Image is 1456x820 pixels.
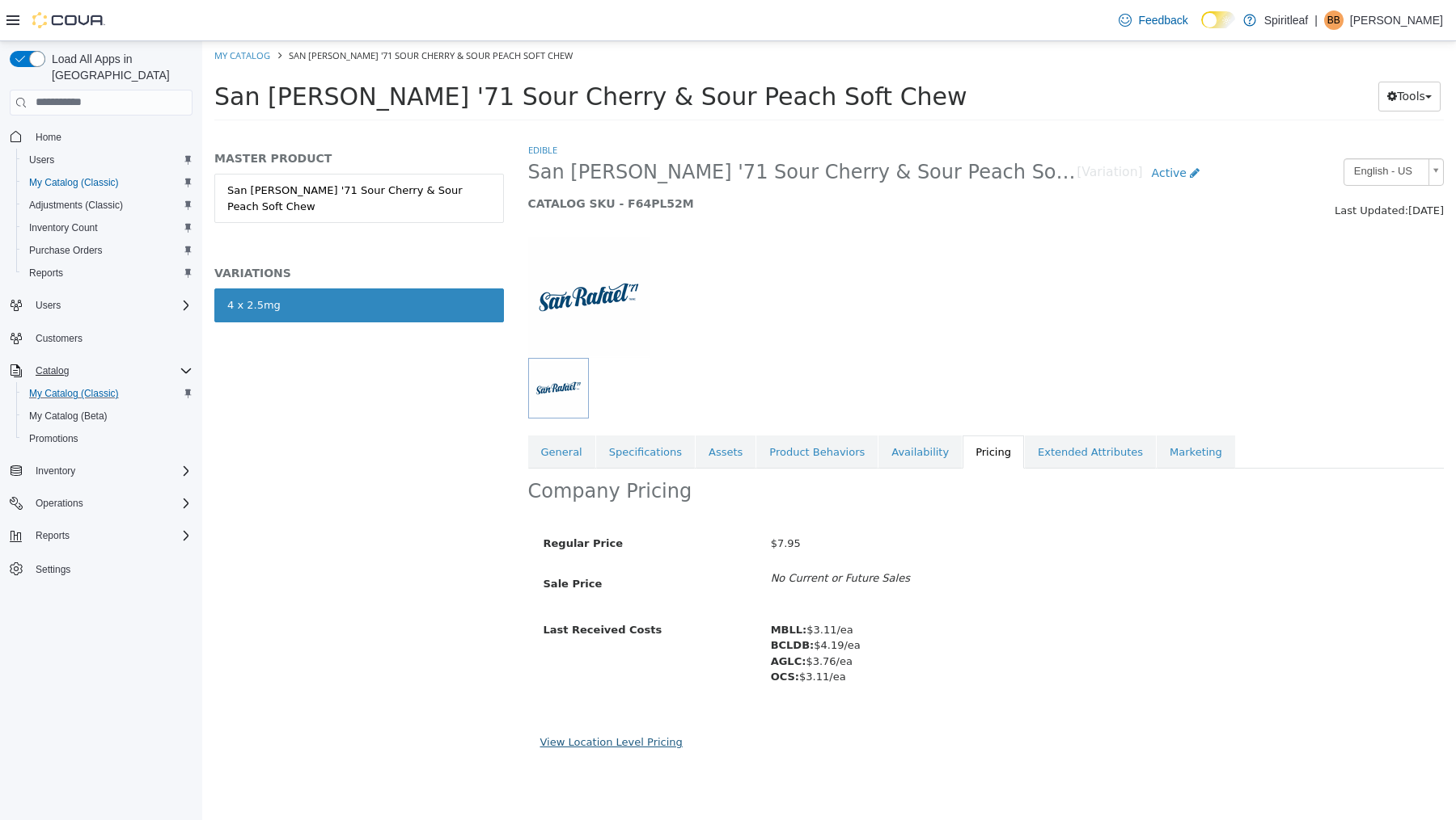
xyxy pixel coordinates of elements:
span: Reports [29,526,193,545]
a: Promotions [23,429,85,448]
span: Regular Price [341,496,421,508]
p: [PERSON_NAME] [1350,11,1443,30]
button: Home [3,125,199,149]
button: Inventory [29,461,82,481]
a: General [326,394,393,428]
b: OCS: [569,629,597,641]
b: MBLL: [569,582,605,595]
span: San [PERSON_NAME] '71 Sour Cherry & Sour Peach Soft Chew [87,8,370,20]
button: Purchase Orders [16,239,199,262]
span: Catalog [36,364,69,377]
a: Feedback [1112,4,1194,36]
a: Availability [676,394,760,428]
button: Reports [29,526,76,545]
span: Reports [23,263,193,283]
a: Extended Attributes [823,394,954,428]
span: My Catalog (Beta) [29,410,108,423]
button: Inventory [3,460,199,482]
a: My Catalog (Classic) [23,173,125,192]
h5: VARIATIONS [12,225,302,239]
span: $3.76/ea [569,614,650,626]
span: Adjustments (Classic) [29,199,123,212]
span: [DATE] [1206,163,1242,175]
span: My Catalog (Beta) [23,406,193,426]
button: Reports [16,262,199,284]
span: Customers [29,328,193,348]
a: My Catalog (Classic) [23,384,125,403]
a: English - US [1141,117,1242,145]
span: Settings [36,563,70,576]
span: Users [29,153,54,166]
span: San [PERSON_NAME] '71 Sour Cherry & Sour Peach Soft Chew [12,41,765,69]
img: Cova [32,12,105,28]
a: Specifications [394,394,493,428]
a: Home [29,128,68,147]
input: Dark Mode [1201,11,1235,28]
span: Promotions [29,432,78,445]
span: San [PERSON_NAME] '71 Sour Cherry & Sour Peach Soft Chew - 4 x 2.5mg [326,119,875,144]
div: 4 x 2.5mg [25,256,78,272]
button: Catalog [3,360,199,382]
button: Adjustments (Classic) [16,194,199,217]
button: My Catalog (Classic) [16,171,199,194]
span: Settings [29,558,193,578]
span: My Catalog (Classic) [29,176,119,189]
span: Catalog [29,361,193,381]
span: Operations [36,497,83,510]
span: Last Received Costs [341,582,460,595]
span: Users [23,150,193,170]
button: Operations [29,494,90,513]
span: $3.11/ea [569,629,644,641]
span: Users [29,296,193,315]
a: Marketing [954,394,1033,428]
a: My Catalog [12,8,68,20]
button: Reports [3,524,199,547]
span: Active [950,125,984,138]
h5: CATALOG SKU - F64PL52M [326,155,1007,170]
span: My Catalog (Classic) [23,173,193,192]
a: Inventory Count [23,218,104,238]
h2: Company Pricing [326,438,490,463]
button: My Catalog (Classic) [16,382,199,405]
button: Settings [3,557,199,580]
a: San [PERSON_NAME] '71 Sour Cherry & Sour Peach Soft Chew [12,132,302,182]
button: Catalog [29,361,75,381]
img: 150 [326,196,447,317]
span: My Catalog (Classic) [29,387,119,400]
a: My Catalog (Beta) [23,406,114,426]
span: Inventory Count [29,221,98,234]
a: Product Behaviors [554,394,675,428]
a: Users [23,150,61,170]
h5: MASTER PRODUCT [12,110,302,124]
span: Purchase Orders [29,244,103,257]
b: BCLDB: [569,598,612,610]
span: Inventory Count [23,218,193,238]
button: Inventory Count [16,217,199,239]
span: Operations [29,494,193,513]
span: Users [36,299,61,312]
a: View Location Level Pricing [338,695,480,707]
span: Sale Price [341,536,400,549]
a: Assets [493,394,553,428]
a: Adjustments (Classic) [23,196,129,215]
a: Edible [326,103,355,115]
button: Operations [3,492,199,515]
button: My Catalog (Beta) [16,405,199,427]
span: Home [29,127,193,147]
div: Bobby B [1324,11,1344,30]
small: [Variation] [874,125,940,138]
span: Dark Mode [1201,28,1202,29]
button: Promotions [16,427,199,450]
span: Home [36,131,61,144]
a: Purchase Orders [23,241,109,260]
button: Tools [1176,40,1238,70]
span: Inventory [36,465,75,477]
p: Spiritleaf [1264,11,1308,30]
b: AGLC: [569,614,604,626]
a: Reports [23,263,70,283]
span: Feedback [1138,12,1187,28]
a: Settings [29,560,77,579]
button: Users [3,294,199,317]
span: BB [1327,11,1340,30]
span: Inventory [29,461,193,481]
